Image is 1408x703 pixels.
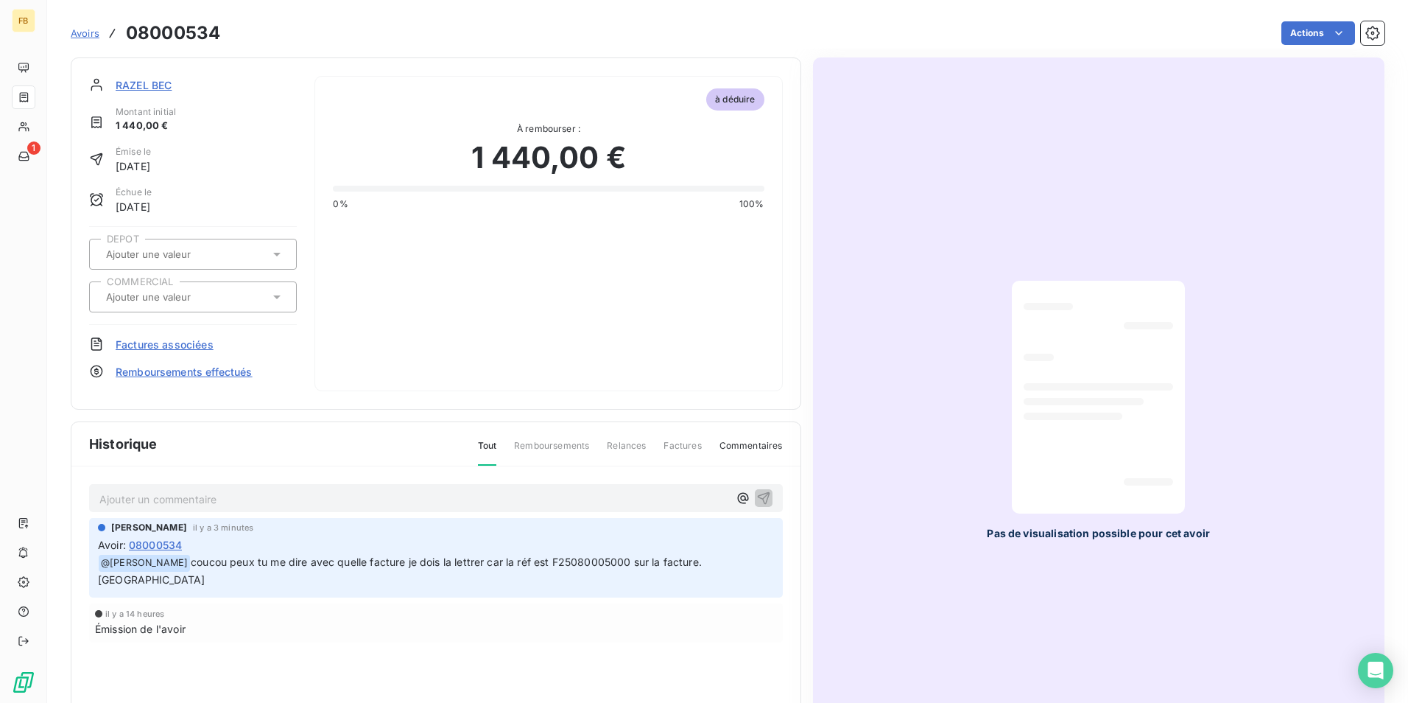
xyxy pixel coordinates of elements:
[333,197,348,211] span: 0%
[116,199,152,214] span: [DATE]
[471,136,626,180] span: 1 440,00 €
[706,88,764,111] span: à déduire
[1281,21,1355,45] button: Actions
[105,609,164,618] span: il y a 14 heures
[71,27,99,39] span: Avoirs
[116,337,214,352] span: Factures associées
[514,439,589,464] span: Remboursements
[116,145,151,158] span: Émise le
[27,141,41,155] span: 1
[333,122,764,136] span: À rembourser :
[129,537,182,553] span: 08000534
[987,525,1210,541] span: Pas de visualisation possible pour cet avoir
[663,439,701,464] span: Factures
[98,556,705,586] span: coucou peux tu me dire avec quelle facture je dois la lettrer car la réf est F25080005000 sur la ...
[98,537,126,553] span: Avoir :
[12,9,35,32] div: FB
[719,439,783,464] span: Commentaires
[105,290,253,304] input: Ajouter une valeur
[739,197,764,211] span: 100%
[607,439,646,464] span: Relances
[1358,653,1393,688] div: Open Intercom Messenger
[89,434,158,454] span: Historique
[105,248,253,261] input: Ajouter une valeur
[126,20,220,46] h3: 08000534
[478,439,497,466] span: Tout
[111,521,187,534] span: [PERSON_NAME]
[71,26,99,41] a: Avoirs
[193,523,253,532] span: il y a 3 minutes
[116,186,152,199] span: Échue le
[116,77,172,93] span: RAZEL BEC
[99,555,190,572] span: @ [PERSON_NAME]
[116,105,176,119] span: Montant initial
[95,621,186,637] span: Émission de l'avoir
[116,158,151,174] span: [DATE]
[12,671,35,694] img: Logo LeanPay
[116,364,253,380] span: Remboursements effectués
[116,119,176,133] span: 1 440,00 €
